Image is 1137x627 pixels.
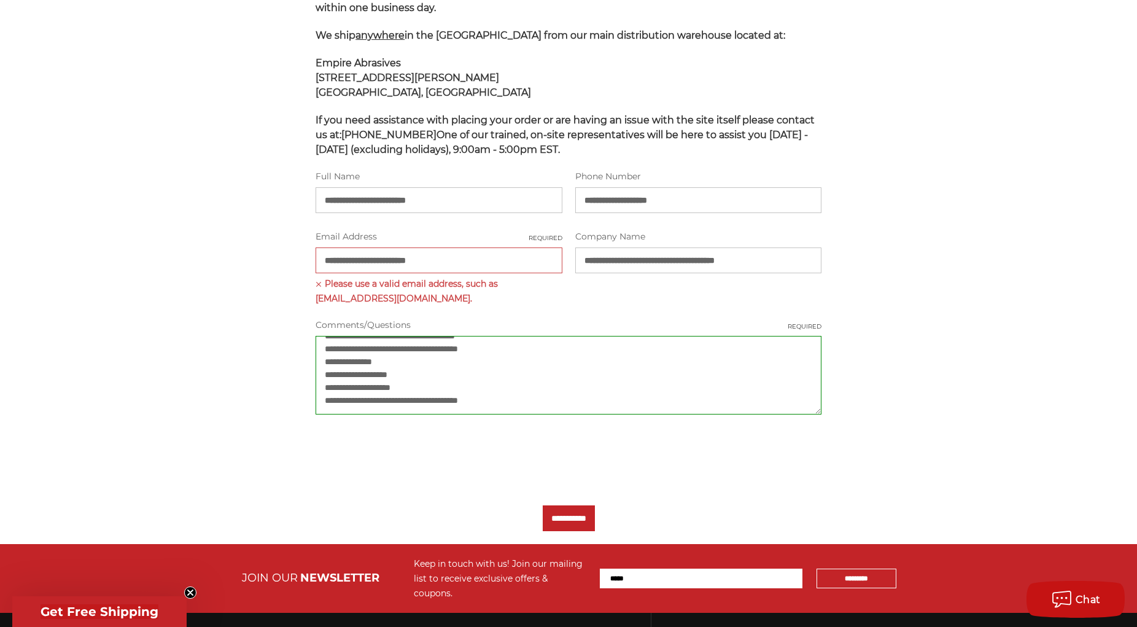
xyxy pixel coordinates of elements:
span: If you need assistance with placing your order or are having an issue with the site itself please... [316,114,815,155]
small: Required [529,233,562,243]
strong: [STREET_ADDRESS][PERSON_NAME] [GEOGRAPHIC_DATA], [GEOGRAPHIC_DATA] [316,72,531,98]
span: JOIN OUR [242,571,298,585]
span: Empire Abrasives [316,57,401,69]
label: Full Name [316,170,562,183]
span: Please use a valid email address, such as [EMAIL_ADDRESS][DOMAIN_NAME]. [316,276,562,306]
label: Phone Number [575,170,821,183]
span: Get Free Shipping [41,604,158,619]
label: Comments/Questions [316,319,821,332]
span: We ship in the [GEOGRAPHIC_DATA] from our main distribution warehouse located at: [316,29,785,41]
small: Required [788,322,821,331]
label: Email Address [316,230,562,243]
strong: [PHONE_NUMBER] [341,129,437,141]
iframe: reCAPTCHA [316,432,502,480]
span: NEWSLETTER [300,571,379,585]
label: Company Name [575,230,821,243]
span: anywhere [355,29,405,41]
button: Chat [1026,581,1125,618]
span: Chat [1076,594,1101,606]
div: Keep in touch with us! Join our mailing list to receive exclusive offers & coupons. [414,556,588,601]
div: Get Free ShippingClose teaser [12,596,187,627]
button: Close teaser [184,586,196,599]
